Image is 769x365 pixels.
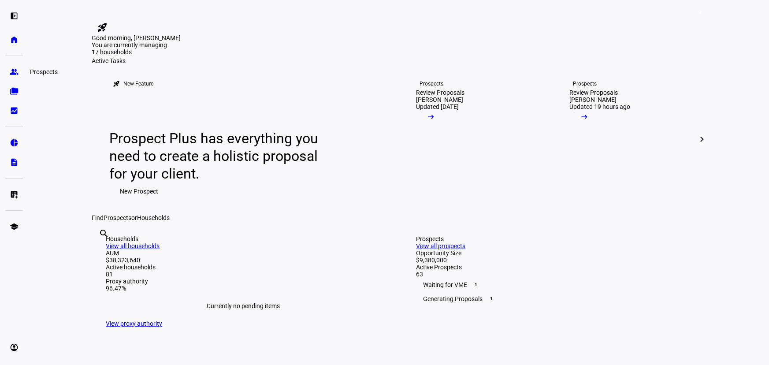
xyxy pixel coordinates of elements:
eth-mat-symbol: pie_chart [10,138,19,147]
div: Active Tasks [92,57,706,64]
span: New Prospect [120,182,159,200]
div: AUM [106,250,381,257]
div: Good morning, [PERSON_NAME] [92,34,706,41]
mat-icon: chevron_right [697,134,707,145]
a: ProspectsReview Proposals[PERSON_NAME]Updated 19 hours ago [556,64,702,214]
div: [PERSON_NAME] [416,96,464,103]
div: [PERSON_NAME] [570,96,617,103]
div: 96.47% [106,285,381,292]
a: View all prospects [416,242,466,250]
div: Currently no pending items [106,292,381,320]
mat-icon: search [99,228,110,239]
a: home [5,31,23,48]
mat-icon: rocket_launch [113,80,120,87]
div: Updated [DATE] [416,103,459,110]
eth-mat-symbol: account_circle [10,343,19,352]
div: Prospects [420,80,444,87]
mat-icon: arrow_right_alt [580,112,589,121]
span: Prospects [104,214,132,221]
span: 1 [488,295,495,302]
div: Find or [92,214,706,221]
span: Households [137,214,170,221]
div: Updated 19 hours ago [570,103,631,110]
div: 17 households [92,48,180,57]
div: Prospects [573,80,597,87]
div: Review Proposals [416,89,465,96]
a: group [5,63,23,81]
eth-mat-symbol: home [10,35,19,44]
div: $38,323,640 [106,257,381,264]
div: New Feature [124,80,154,87]
div: Prospect Plus has everything you need to create a holistic proposal for your client. [110,130,327,182]
a: View proxy authority [106,320,163,327]
div: Generating Proposals [416,292,691,306]
a: bid_landscape [5,102,23,119]
div: Review Proposals [570,89,618,96]
div: Active households [106,264,381,271]
eth-mat-symbol: bid_landscape [10,106,19,115]
div: Prospects [26,67,61,77]
eth-mat-symbol: folder_copy [10,87,19,96]
eth-mat-symbol: group [10,67,19,76]
a: View all households [106,242,160,250]
div: Households [106,235,381,242]
input: Enter name of prospect or household [99,240,101,251]
div: Opportunity Size [416,250,691,257]
div: Active Prospects [416,264,691,271]
div: 81 [106,271,381,278]
span: 1 [473,281,480,288]
mat-icon: arrow_right_alt [427,112,436,121]
a: pie_chart [5,134,23,152]
mat-icon: rocket_launch [97,22,108,33]
a: description [5,153,23,171]
a: folder_copy [5,82,23,100]
eth-mat-symbol: school [10,222,19,231]
div: $9,380,000 [416,257,691,264]
button: New Prospect [110,182,169,200]
eth-mat-symbol: description [10,158,19,167]
span: 2 [697,9,704,16]
eth-mat-symbol: list_alt_add [10,190,19,199]
span: You are currently managing [92,41,167,48]
div: Prospects [416,235,691,242]
div: Waiting for VME [416,278,691,292]
div: 63 [416,271,691,278]
div: Proxy authority [106,278,381,285]
eth-mat-symbol: left_panel_open [10,11,19,20]
a: ProspectsReview Proposals[PERSON_NAME]Updated [DATE] [402,64,549,214]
